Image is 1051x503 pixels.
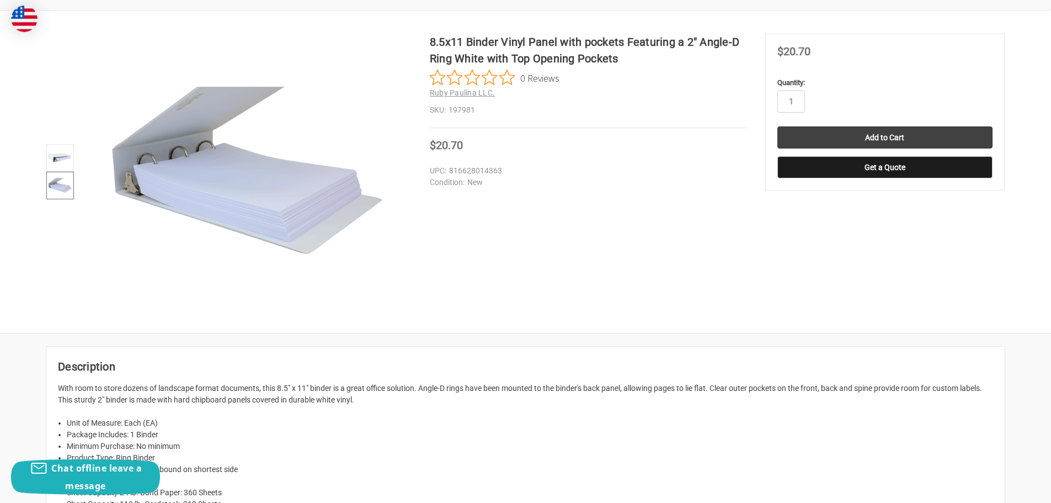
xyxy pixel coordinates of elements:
span: $20.70 [430,139,463,152]
li: Product Type: Ring Binder [67,452,993,464]
input: Add to Cart [777,126,993,149]
dt: Condition: [430,177,465,188]
img: 8.5x11 Binder Vinyl Panel with pockets Featuring a 2" Angle-D Ring White [109,34,385,310]
img: 8.5x11 Binder Vinyl Panel with pockets Featuring a 2" Angle-D Ring White [48,146,72,170]
button: Chat offline leave a message [11,459,160,495]
dd: 816628014363 [430,165,742,177]
li: Unit of Measure: Each (EA) [67,417,993,429]
dt: SKU: [430,104,446,116]
a: Ruby Paulina LLC. [430,88,495,97]
img: 8.5x11 Binder Vinyl Panel with pockets Featuring a 2" Angle-D Ring White with Top Opening Pockets [48,173,72,198]
button: Rated 0 out of 5 stars from 0 reviews. Jump to reviews. [430,70,559,86]
dd: 197981 [430,104,747,116]
dd: New [430,177,742,188]
button: Get a Quote [777,156,993,178]
h2: Description [58,358,993,375]
dt: UPC: [430,165,446,177]
li: Sheet Capacity 24 lb. Bond Paper: 360 Sheets [67,487,993,499]
p: With room to store dozens of landscape format documents, this 8.5" x 11" binder is a great office... [58,383,993,406]
img: duty and tax information for United States [11,6,38,32]
li: Minimum Purchase: No minimum [67,441,993,452]
li: Package Includes: 1 Binder [67,429,993,441]
span: 0 Reviews [520,70,559,86]
li: Media Format: Landscape, bound on shortest side [67,464,993,475]
label: Quantity: [777,77,993,88]
li: Capacity: 2" (two inch) [67,475,993,487]
h1: 8.5x11 Binder Vinyl Panel with pockets Featuring a 2" Angle-D Ring White with Top Opening Pockets [430,34,747,67]
span: Chat offline leave a message [51,462,142,492]
span: $20.70 [777,45,810,58]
